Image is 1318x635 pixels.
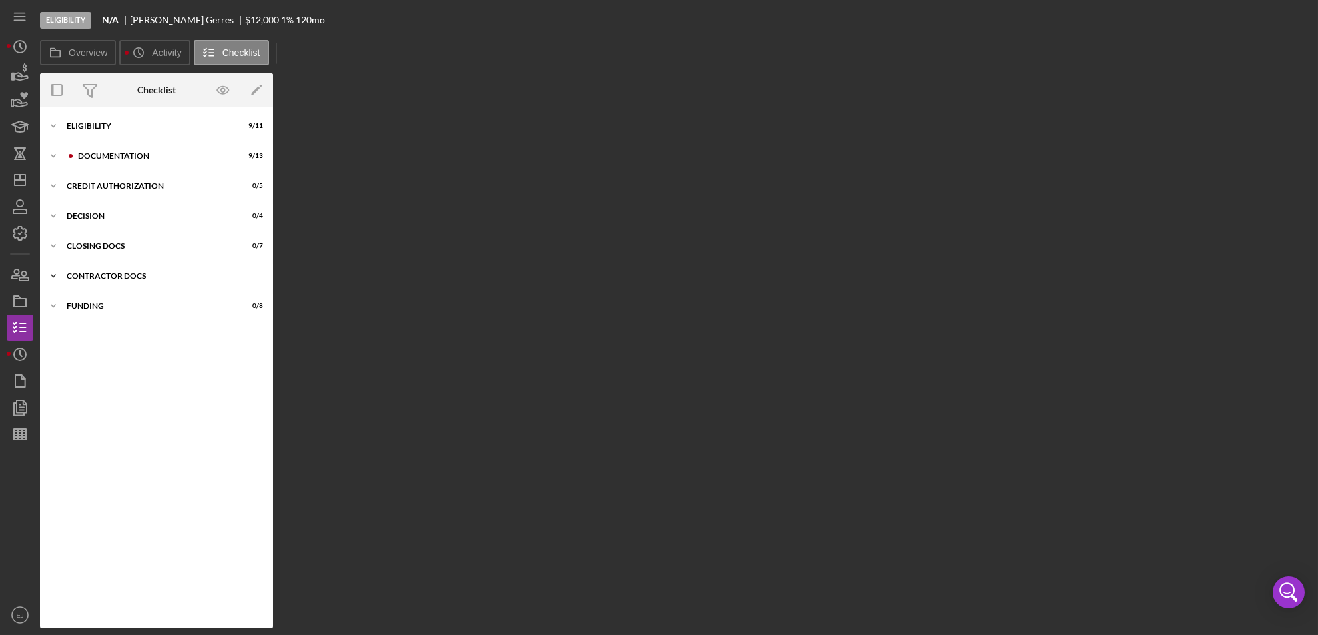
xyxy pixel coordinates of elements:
[152,47,181,58] label: Activity
[239,152,263,160] div: 9 / 13
[222,47,260,58] label: Checklist
[296,15,325,25] div: 120 mo
[194,40,269,65] button: Checklist
[1273,576,1305,608] div: Open Intercom Messenger
[67,302,230,310] div: Funding
[67,212,230,220] div: Decision
[67,122,230,130] div: Eligibility
[40,40,116,65] button: Overview
[239,212,263,220] div: 0 / 4
[78,152,230,160] div: Documentation
[239,242,263,250] div: 0 / 7
[239,302,263,310] div: 0 / 8
[137,85,176,95] div: Checklist
[67,182,230,190] div: CREDIT AUTHORIZATION
[67,272,256,280] div: Contractor Docs
[69,47,107,58] label: Overview
[40,12,91,29] div: Eligibility
[281,15,294,25] div: 1 %
[245,15,279,25] div: $12,000
[239,182,263,190] div: 0 / 5
[7,602,33,628] button: EJ
[16,612,23,619] text: EJ
[239,122,263,130] div: 9 / 11
[130,15,245,25] div: [PERSON_NAME] Gerres
[102,15,119,25] b: N/A
[119,40,190,65] button: Activity
[67,242,230,250] div: CLOSING DOCS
